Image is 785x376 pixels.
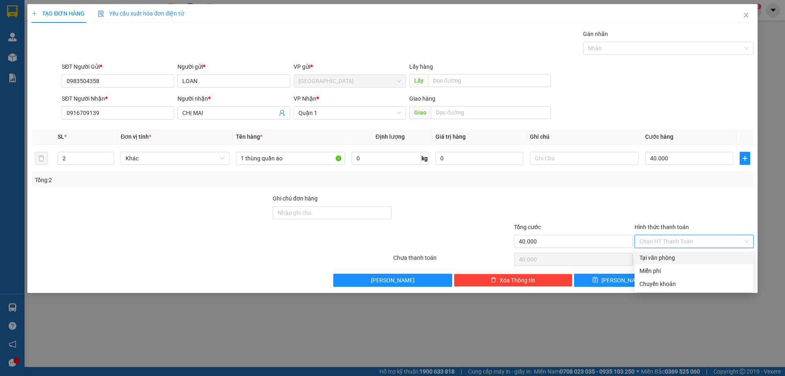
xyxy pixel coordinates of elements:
[514,224,541,230] span: Tổng cước
[639,253,749,262] div: Tại văn phòng
[743,12,749,18] span: close
[454,274,573,287] button: deleteXóa Thông tin
[236,133,262,140] span: Tên hàng
[31,10,85,17] span: TẠO ĐƠN HÀNG
[435,152,523,165] input: 0
[126,152,224,164] span: Khác
[527,129,642,145] th: Ghi chú
[409,106,431,119] span: Giao
[409,74,428,87] span: Lấy
[298,75,401,87] span: Nha Trang
[421,152,429,165] span: kg
[428,74,551,87] input: Dọc đường
[58,133,64,140] span: SL
[35,176,303,185] div: Tổng: 2
[530,152,639,165] input: Ghi Chú
[376,133,405,140] span: Định lượng
[740,155,750,162] span: plus
[392,253,513,268] div: Chưa thanh toán
[177,94,290,103] div: Người nhận
[639,279,749,288] div: Chuyển khoản
[273,206,392,219] input: Ghi chú đơn hàng
[500,276,535,285] span: Xóa Thông tin
[645,133,673,140] span: Cước hàng
[236,152,345,165] input: VD: Bàn, Ghế
[431,106,551,119] input: Dọc đường
[98,10,184,17] span: Yêu cầu xuất hóa đơn điện tử
[735,4,758,27] button: Close
[273,195,318,202] label: Ghi chú đơn hàng
[294,62,406,71] div: VP gửi
[409,95,435,102] span: Giao hàng
[177,62,290,71] div: Người gửi
[62,94,174,103] div: SĐT Người Nhận
[279,110,285,116] span: user-add
[601,276,645,285] span: [PERSON_NAME]
[294,95,316,102] span: VP Nhận
[35,152,48,165] button: delete
[491,277,496,284] span: delete
[298,107,401,119] span: Quận 1
[435,133,466,140] span: Giá trị hàng
[583,31,608,37] label: Gán nhãn
[31,11,37,16] span: plus
[574,274,663,287] button: save[PERSON_NAME]
[639,266,749,275] div: Miễn phí
[740,152,750,165] button: plus
[371,276,415,285] span: [PERSON_NAME]
[121,133,151,140] span: Đơn vị tính
[333,274,452,287] button: [PERSON_NAME]
[592,277,598,284] span: save
[409,63,433,70] span: Lấy hàng
[98,11,104,17] img: icon
[635,224,689,230] label: Hình thức thanh toán
[62,62,174,71] div: SĐT Người Gửi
